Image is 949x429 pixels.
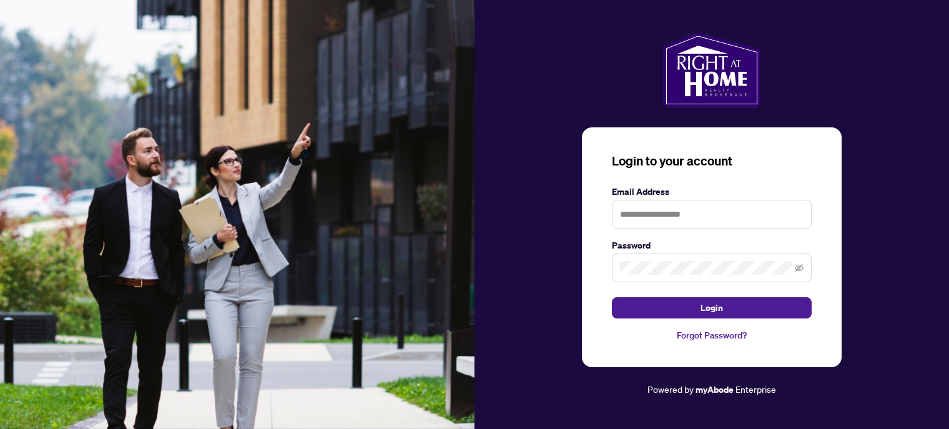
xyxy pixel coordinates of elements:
span: Login [701,298,723,318]
label: Password [612,239,812,252]
span: eye-invisible [795,264,804,272]
img: ma-logo [663,32,760,107]
span: Powered by [647,383,694,395]
label: Email Address [612,185,812,199]
button: Login [612,297,812,318]
a: myAbode [696,383,734,397]
a: Forgot Password? [612,328,812,342]
h3: Login to your account [612,152,812,170]
span: Enterprise [735,383,776,395]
